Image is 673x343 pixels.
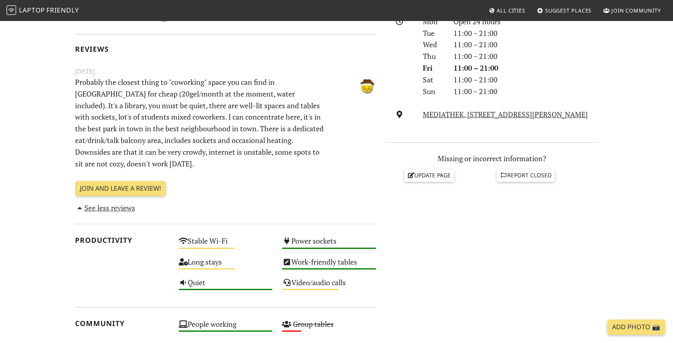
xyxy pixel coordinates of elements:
[449,62,603,74] div: 11:00 – 21:00
[277,255,381,276] div: Work-friendly tables
[75,203,135,213] a: See less reviews
[497,7,525,14] span: All Cities
[174,255,278,276] div: Long stays
[293,319,334,329] s: Group tables
[449,74,603,86] div: 11:00 – 21:00
[6,5,16,15] img: LaptopFriendly
[277,234,381,255] div: Power sockets
[418,51,449,62] div: Thu
[449,86,603,97] div: 11:00 – 21:00
[449,27,603,39] div: 11:00 – 21:00
[75,319,169,328] h2: Community
[418,16,449,27] div: Mon
[534,3,595,18] a: Suggest Places
[485,3,529,18] a: All Cities
[600,3,664,18] a: Join Community
[418,86,449,97] div: Sun
[418,39,449,51] div: Wed
[545,7,592,14] span: Suggest Places
[423,109,588,119] a: MEDIATHEK, [STREET_ADDRESS][PERSON_NAME]
[75,181,166,196] a: Join and leave a review!
[497,169,555,181] a: Report closed
[418,27,449,39] div: Tue
[75,45,376,53] h2: Reviews
[19,6,45,15] span: Laptop
[449,39,603,51] div: 11:00 – 21:00
[404,169,454,181] a: Update page
[46,6,79,15] span: Friendly
[418,62,449,74] div: Fri
[70,66,381,76] small: [DATE]
[174,318,278,338] div: People working
[357,76,376,96] img: 3609-basel.jpg
[449,51,603,62] div: 11:00 – 21:00
[70,76,329,169] p: Probably the closest thing to "coworking" space you can find in [GEOGRAPHIC_DATA] for cheap (20ge...
[75,236,169,244] h2: Productivity
[418,74,449,86] div: Sat
[611,7,661,14] span: Join Community
[277,276,381,297] div: Video/audio calls
[174,234,278,255] div: Stable Wi-Fi
[357,80,376,90] span: Basel B
[449,16,603,27] div: Open 24 hours
[174,276,278,297] div: Quiet
[6,4,79,18] a: LaptopFriendly LaptopFriendly
[386,153,598,164] p: Missing or incorrect information?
